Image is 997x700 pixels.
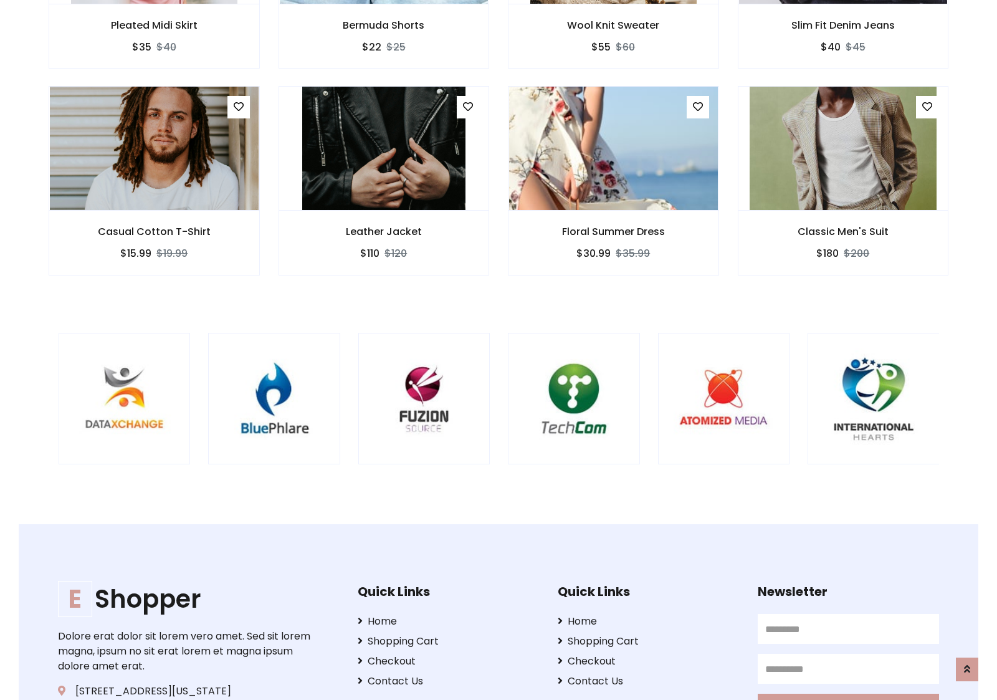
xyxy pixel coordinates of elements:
[132,41,151,53] h6: $35
[120,247,151,259] h6: $15.99
[508,226,718,237] h6: Floral Summer Dress
[816,247,839,259] h6: $180
[362,41,381,53] h6: $22
[49,226,259,237] h6: Casual Cotton T-Shirt
[386,40,406,54] del: $25
[558,654,739,669] a: Checkout
[358,614,539,629] a: Home
[360,247,379,259] h6: $110
[156,246,188,261] del: $19.99
[591,41,611,53] h6: $55
[384,246,407,261] del: $120
[738,19,948,31] h6: Slim Fit Denim Jeans
[156,40,176,54] del: $40
[358,584,539,599] h5: Quick Links
[279,19,489,31] h6: Bermuda Shorts
[508,19,718,31] h6: Wool Knit Sweater
[558,614,739,629] a: Home
[844,246,869,261] del: $200
[758,584,939,599] h5: Newsletter
[58,584,318,614] a: EShopper
[558,674,739,689] a: Contact Us
[821,41,841,53] h6: $40
[558,584,739,599] h5: Quick Links
[846,40,866,54] del: $45
[58,629,318,674] p: Dolore erat dolor sit lorem vero amet. Sed sit lorem magna, ipsum no sit erat lorem et magna ipsu...
[58,684,318,699] p: [STREET_ADDRESS][US_STATE]
[558,634,739,649] a: Shopping Cart
[49,19,259,31] h6: Pleated Midi Skirt
[358,634,539,649] a: Shopping Cart
[279,226,489,237] h6: Leather Jacket
[616,246,650,261] del: $35.99
[58,584,318,614] h1: Shopper
[616,40,635,54] del: $60
[358,674,539,689] a: Contact Us
[358,654,539,669] a: Checkout
[576,247,611,259] h6: $30.99
[738,226,948,237] h6: Classic Men's Suit
[58,581,92,617] span: E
